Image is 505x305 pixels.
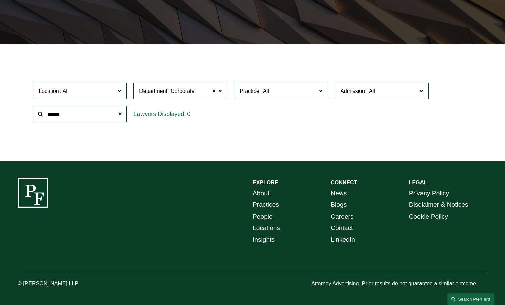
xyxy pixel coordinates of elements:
[171,87,194,96] span: Corporate
[331,211,353,223] a: Careers
[187,111,190,117] span: 0
[252,222,280,234] a: Locations
[39,88,59,94] span: Location
[331,234,355,246] a: LinkedIn
[139,88,167,94] span: Department
[331,199,347,211] a: Blogs
[252,211,273,223] a: People
[18,279,116,289] p: © [PERSON_NAME] LLP
[252,188,269,199] a: About
[252,180,278,185] strong: EXPLORE
[252,199,279,211] a: Practices
[447,293,494,305] a: Search this site
[331,188,347,199] a: News
[409,211,448,223] a: Cookie Policy
[311,279,487,289] p: Attorney Advertising. Prior results do not guarantee a similar outcome.
[340,88,365,94] span: Admission
[409,199,468,211] a: Disclaimer & Notices
[409,188,449,199] a: Privacy Policy
[252,234,275,246] a: Insights
[331,222,353,234] a: Contact
[240,88,259,94] span: Practice
[409,180,427,185] strong: LEGAL
[331,180,357,185] strong: CONNECT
